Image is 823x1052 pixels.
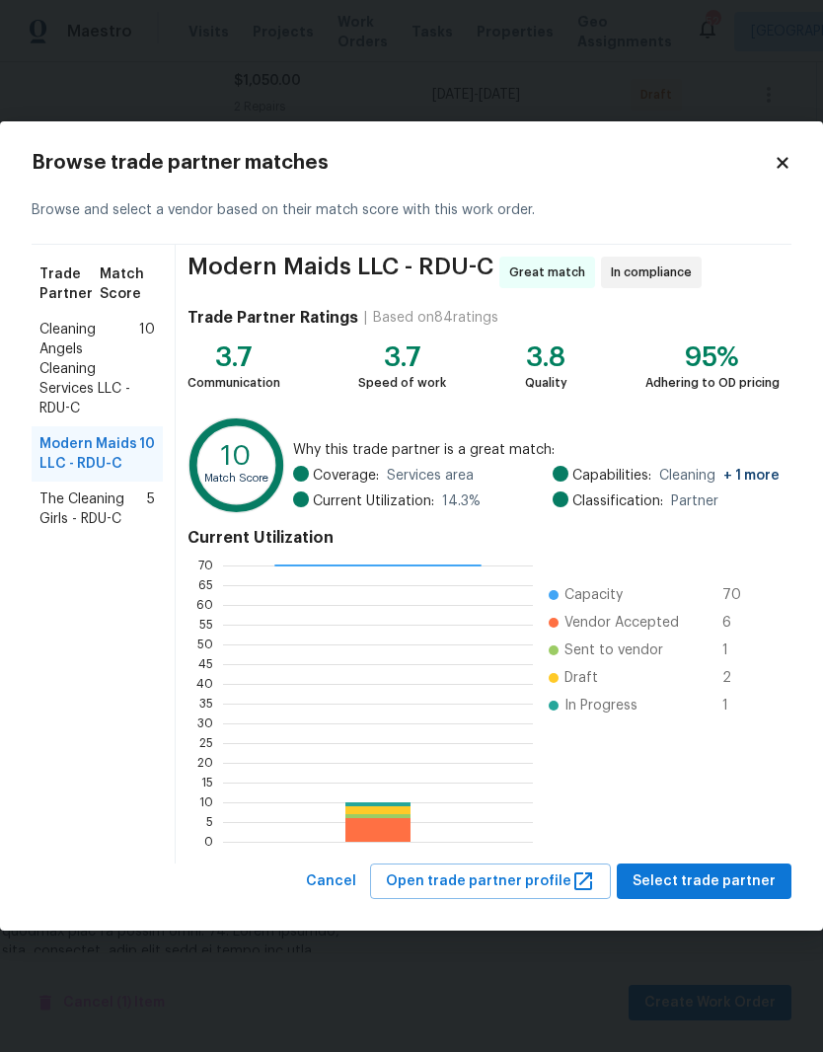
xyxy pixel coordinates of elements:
[187,373,280,393] div: Communication
[564,585,623,605] span: Capacity
[198,559,213,570] text: 70
[313,466,379,486] span: Coverage:
[373,308,498,328] div: Based on 84 ratings
[671,491,718,511] span: Partner
[722,640,754,660] span: 1
[196,598,213,610] text: 60
[645,347,780,367] div: 95%
[645,373,780,393] div: Adhering to OD pricing
[564,613,679,633] span: Vendor Accepted
[358,373,446,393] div: Speed of work
[564,640,663,660] span: Sent to vendor
[199,697,213,709] text: 35
[659,466,780,486] span: Cleaning
[199,736,213,748] text: 25
[306,869,356,894] span: Cancel
[722,585,754,605] span: 70
[197,756,213,768] text: 20
[298,864,364,900] button: Cancel
[147,489,155,529] span: 5
[39,489,147,529] span: The Cleaning Girls - RDU-C
[197,638,213,649] text: 50
[386,869,595,894] span: Open trade partner profile
[722,613,754,633] span: 6
[722,668,754,688] span: 2
[293,440,780,460] span: Why this trade partner is a great match:
[39,320,139,418] span: Cleaning Angels Cleaning Services LLC - RDU-C
[100,264,155,304] span: Match Score
[187,347,280,367] div: 3.7
[199,618,213,630] text: 55
[187,308,358,328] h4: Trade Partner Ratings
[39,264,100,304] span: Trade Partner
[187,257,493,288] span: Modern Maids LLC - RDU-C
[358,308,373,328] div: |
[509,263,593,282] span: Great match
[201,776,213,788] text: 15
[572,466,651,486] span: Capabilities:
[39,434,139,474] span: Modern Maids LLC - RDU-C
[370,864,611,900] button: Open trade partner profile
[221,443,251,470] text: 10
[387,466,474,486] span: Services area
[32,153,774,173] h2: Browse trade partner matches
[187,528,780,548] h4: Current Utilization
[525,347,567,367] div: 3.8
[139,434,155,474] span: 10
[197,716,213,728] text: 30
[204,473,268,484] text: Match Score
[572,491,663,511] span: Classification:
[313,491,434,511] span: Current Utilization:
[139,320,155,418] span: 10
[204,835,213,847] text: 0
[199,795,213,807] text: 10
[723,469,780,483] span: + 1 more
[633,869,776,894] span: Select trade partner
[198,578,213,590] text: 65
[722,696,754,715] span: 1
[617,864,791,900] button: Select trade partner
[442,491,481,511] span: 14.3 %
[206,815,213,827] text: 5
[358,347,446,367] div: 3.7
[196,677,213,689] text: 40
[32,177,791,245] div: Browse and select a vendor based on their match score with this work order.
[564,668,598,688] span: Draft
[198,657,213,669] text: 45
[525,373,567,393] div: Quality
[611,263,700,282] span: In compliance
[564,696,637,715] span: In Progress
